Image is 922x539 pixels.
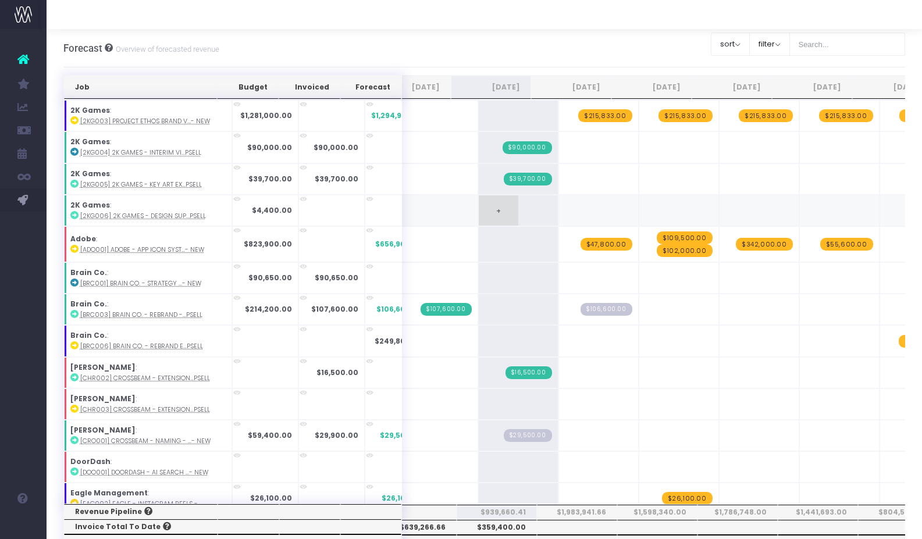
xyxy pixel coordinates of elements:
strong: $59,400.00 [248,430,292,440]
abbr: [BRC006] Brain Co. - Rebrand Extension - Brand - Upsell [80,342,203,351]
abbr: [BRC003] Brain Co. - Rebrand - Brand - Upsell [80,310,202,319]
td: : [64,163,232,195]
span: Forecast [63,42,102,54]
span: + [479,195,518,226]
span: wayahead Revenue Forecast Item [819,109,873,122]
strong: [PERSON_NAME] [70,425,136,435]
strong: Brain Co. [70,299,107,309]
td: : [64,451,232,483]
th: $1,441,693.00 [778,505,858,520]
strong: $214,200.00 [245,304,292,314]
span: wayahead Revenue Forecast Item [820,238,873,251]
th: Jul 25: activate to sort column ascending [371,76,451,99]
strong: Brain Co. [70,330,107,340]
span: wayahead Revenue Forecast Item [739,109,793,122]
strong: $90,000.00 [247,142,292,152]
strong: $29,900.00 [315,430,358,440]
th: $1,786,748.00 [697,505,778,520]
th: Budget [217,76,279,99]
th: Aug 25: activate to sort column ascending [451,76,531,99]
td: : [64,100,232,131]
th: Oct 25: activate to sort column ascending [611,76,692,99]
strong: $823,900.00 [244,239,292,249]
strong: $39,700.00 [315,174,358,184]
strong: 2K Games [70,105,110,115]
strong: Brain Co. [70,267,107,277]
td: : [64,195,232,226]
span: wayahead Revenue Forecast Item [581,238,632,251]
td: : [64,325,232,356]
span: Streamtime Draft Invoice: null – [CRO001] Crossbeam - Naming - Brand - New [504,429,552,442]
strong: $90,000.00 [314,142,358,152]
span: $29,500.00 [380,430,423,441]
td: : [64,357,232,388]
th: Revenue Pipeline [64,504,218,519]
strong: 2K Games [70,169,110,179]
span: $26,100.00 [382,493,423,504]
abbr: [2KG006] 2K Games - Design Support - Brand - Upsell [80,212,206,220]
td: : [64,294,232,325]
abbr: [2KG004] 2K Games - Interim Visual - Brand - Upsell [80,148,201,157]
th: $1,983,941.66 [537,505,617,520]
strong: 2K Games [70,200,110,210]
th: Sep 25: activate to sort column ascending [531,76,611,99]
span: Streamtime Invoice: 905 – 2K Games - Interim Visual [503,141,552,154]
abbr: [ADO001] Adobe - App Icon System - Brand - New [80,245,204,254]
abbr: [EAG002] Eagle - Instagram Reels - New [80,499,203,508]
span: Streamtime Invoice: 909 – 2K Games - Key Art [504,173,552,185]
span: wayahead Revenue Forecast Item [736,238,793,251]
abbr: [CRO001] Crossbeam - Naming - Brand - New [80,437,211,445]
span: wayahead Revenue Forecast Item [657,231,713,244]
span: wayahead Revenue Forecast Item [657,244,713,257]
span: Streamtime Invoice: CN 892.5 – [BRC003] Brain Co. - Rebrand - Brand - Upsell [421,303,472,316]
abbr: [2KG003] Project Ethos Brand V2 - Brand - New [80,117,210,126]
span: $106,600.00 [376,304,423,315]
td: : [64,483,232,514]
th: $359,400.00 [457,520,537,535]
span: $656,900.00 [375,239,423,249]
span: wayahead Revenue Forecast Item [658,109,713,122]
strong: [PERSON_NAME] [70,362,136,372]
span: wayahead Revenue Forecast Item [578,109,632,122]
th: Nov 25: activate to sort column ascending [692,76,772,99]
th: Invoice Total To Date [64,519,218,534]
img: images/default_profile_image.png [15,516,32,533]
strong: Eagle Management [70,488,148,498]
th: Forecast [340,76,401,99]
th: Dec 25: activate to sort column ascending [772,76,852,99]
td: : [64,388,232,420]
strong: $1,281,000.00 [240,110,292,120]
strong: $4,400.00 [252,205,292,215]
strong: 2K Games [70,137,110,147]
th: Invoiced [279,76,340,99]
small: Overview of forecasted revenue [113,42,219,54]
abbr: [BRC001] Brain Co. - Strategy - Brand - New [80,279,201,288]
th: $639,266.66 [376,520,457,535]
strong: $90,650.00 [315,273,358,283]
strong: Adobe [70,234,96,244]
th: $1,598,340.00 [617,505,697,520]
abbr: [2KG005] 2K Games - Key Art Explore - Brand - Upsell [80,180,202,189]
span: Streamtime Draft Invoice: null – [BRC003] Brain Co. - Rebrand - Brand - Upsell [581,303,632,316]
strong: [PERSON_NAME] [70,394,136,404]
td: : [64,226,232,262]
td: : [64,420,232,451]
button: filter [749,33,790,56]
strong: $107,600.00 [311,304,358,314]
th: Job: activate to sort column ascending [64,76,218,99]
abbr: [DOO001] DoorDash - AI Search Animation - Brand - New [80,468,208,477]
strong: $26,100.00 [250,493,292,503]
button: sort [711,33,750,56]
abbr: [CHR003] Crossbeam - Extension - Digital - Upsell [80,405,210,414]
strong: $39,700.00 [248,174,292,184]
abbr: [CHR002] Crossbeam - Extension - Brand - Upsell [80,374,210,383]
span: $249,800.00 [375,336,423,347]
strong: $16,500.00 [316,367,358,377]
td: : [64,262,232,294]
span: Streamtime Invoice: 913 – [CHR002] Crossbeam - Extension - Brand - Upsell [506,366,552,379]
strong: DoorDash [70,456,111,466]
span: wayahead Revenue Forecast Item [662,492,713,505]
span: $1,294,998.00 [371,110,423,121]
input: Search... [789,33,906,56]
td: : [64,131,232,163]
